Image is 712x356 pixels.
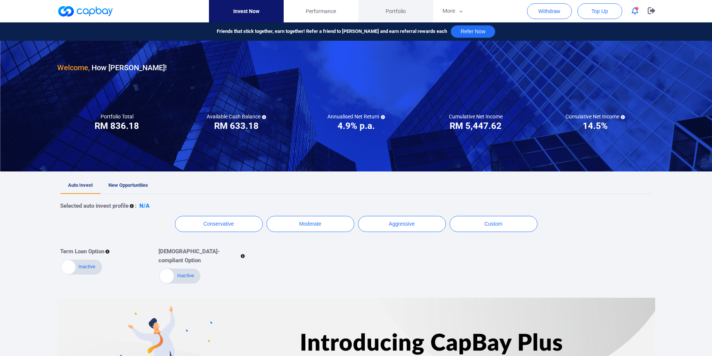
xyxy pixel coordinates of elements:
h3: 14.5% [583,120,608,132]
h5: Annualised Net Return [327,113,385,120]
h3: RM 5,447.62 [450,120,502,132]
span: Performance [306,7,336,15]
p: Selected auto invest profile [60,201,129,210]
button: Custom [450,216,537,232]
p: Term Loan Option [60,247,104,256]
h3: RM 836.18 [95,120,139,132]
h5: Cumulative Net Income [449,113,503,120]
h3: How [PERSON_NAME] ! [57,62,167,74]
span: Auto Invest [68,182,93,188]
span: Welcome, [57,63,90,72]
p: N/A [139,201,150,210]
h3: 4.9% p.a. [337,120,375,132]
span: Portfolio [386,7,406,15]
h5: Cumulative Net Income [565,113,625,120]
button: Aggressive [358,216,446,232]
button: Top Up [577,3,622,19]
h5: Available Cash Balance [207,113,266,120]
button: Refer Now [451,25,495,38]
p: : [135,201,136,210]
button: Moderate [266,216,354,232]
button: Conservative [175,216,263,232]
h3: RM 633.18 [214,120,259,132]
button: Withdraw [527,3,572,19]
p: [DEMOGRAPHIC_DATA]-compliant Option [158,247,240,265]
span: Friends that stick together, earn together! Refer a friend to [PERSON_NAME] and earn referral rew... [217,28,447,35]
h5: Portfolio Total [101,113,133,120]
span: Top Up [591,7,608,15]
span: New Opportunities [108,182,148,188]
